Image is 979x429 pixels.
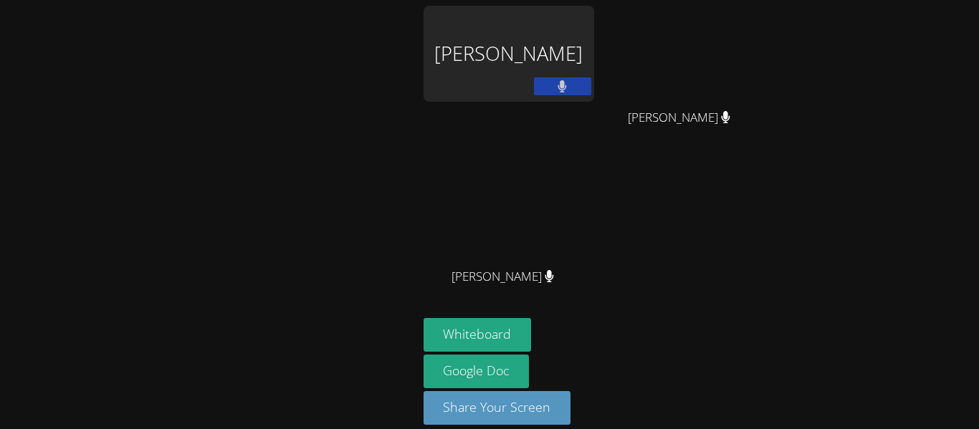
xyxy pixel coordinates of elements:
[424,355,530,388] a: Google Doc
[424,6,594,102] div: [PERSON_NAME]
[424,391,571,425] button: Share Your Screen
[424,318,532,352] button: Whiteboard
[628,107,730,128] span: [PERSON_NAME]
[452,266,554,287] span: [PERSON_NAME]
